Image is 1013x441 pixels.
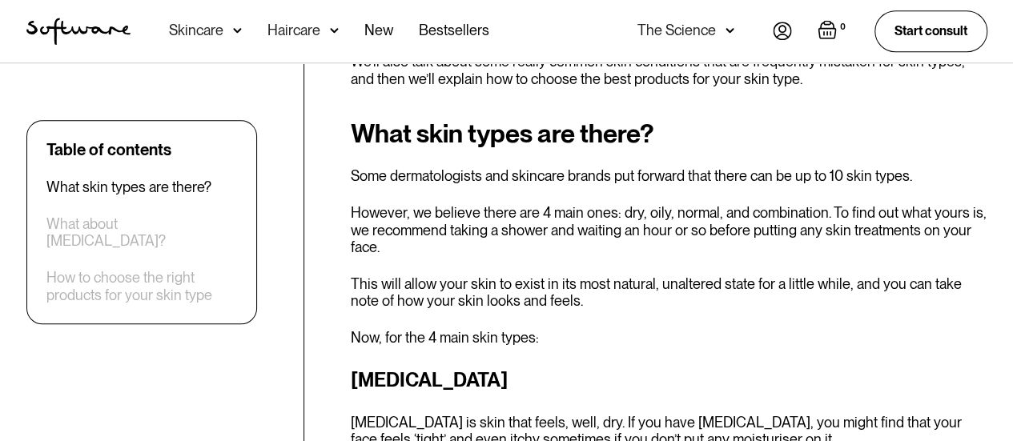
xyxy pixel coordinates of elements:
[267,22,320,38] div: Haircare
[726,22,734,38] img: arrow down
[26,18,131,45] img: Software Logo
[46,140,171,159] div: Table of contents
[351,329,987,347] p: Now, for the 4 main skin types:
[169,22,223,38] div: Skincare
[818,20,849,42] a: Open empty cart
[233,22,242,38] img: arrow down
[26,18,131,45] a: home
[874,10,987,51] a: Start consult
[837,20,849,34] div: 0
[351,119,987,148] h2: What skin types are there?
[46,178,211,196] a: What skin types are there?
[46,215,237,250] a: What about [MEDICAL_DATA]?
[351,167,987,185] p: ‍Some dermatologists and skincare brands put forward that there can be up to 10 skin types.
[351,366,987,395] h3: [MEDICAL_DATA]
[351,275,987,310] p: This will allow your skin to exist in its most natural, unaltered state for a little while, and y...
[351,204,987,256] p: However, we believe there are 4 main ones: dry, oily, normal, and combination. To find out what y...
[330,22,339,38] img: arrow down
[637,22,716,38] div: The Science
[46,270,237,304] a: How to choose the right products for your skin type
